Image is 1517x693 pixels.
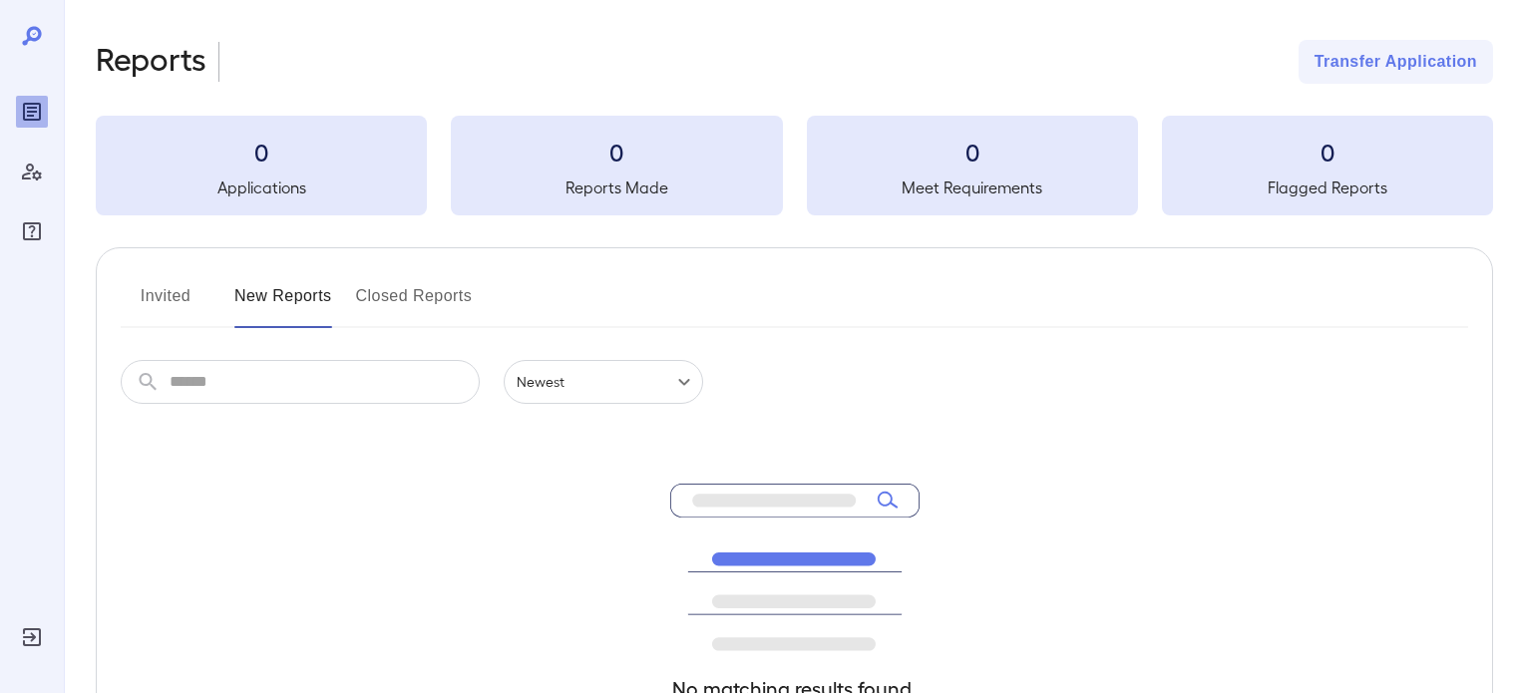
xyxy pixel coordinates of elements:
button: Transfer Application [1299,40,1493,84]
button: Closed Reports [356,280,473,328]
h5: Flagged Reports [1162,175,1493,199]
h3: 0 [451,136,782,168]
div: Newest [504,360,703,404]
h5: Applications [96,175,427,199]
h5: Meet Requirements [807,175,1138,199]
div: Reports [16,96,48,128]
button: New Reports [234,280,332,328]
summary: 0Applications0Reports Made0Meet Requirements0Flagged Reports [96,116,1493,215]
button: Invited [121,280,210,328]
div: Log Out [16,621,48,653]
h2: Reports [96,40,206,84]
div: Manage Users [16,156,48,187]
h3: 0 [1162,136,1493,168]
div: FAQ [16,215,48,247]
h5: Reports Made [451,175,782,199]
h3: 0 [807,136,1138,168]
h3: 0 [96,136,427,168]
